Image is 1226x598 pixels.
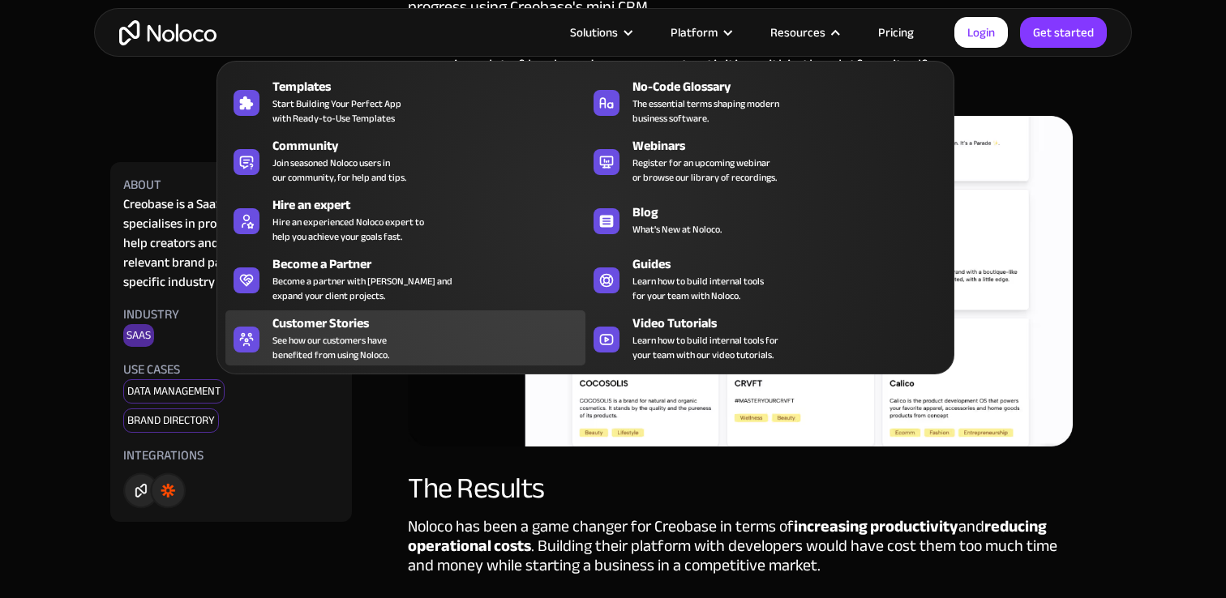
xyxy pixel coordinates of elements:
[123,446,204,465] div: Integrations
[794,511,958,541] strong: increasing productivity
[585,74,945,129] a: No-Code GlossaryThe essential terms shaping modernbusiness software.
[585,133,945,188] a: WebinarsRegister for an upcoming webinaror browse our library of recordings.
[954,17,1008,48] a: Login
[632,156,777,185] span: Register for an upcoming webinar or browse our library of recordings.
[272,96,401,126] span: Start Building Your Perfect App with Ready-to-Use Templates
[671,22,718,43] div: Platform
[585,251,945,306] a: GuidesLearn how to build internal toolsfor your team with Noloco.
[632,333,778,362] span: Learn how to build internal tools for your team with our video tutorials.
[272,274,452,303] div: Become a partner with [PERSON_NAME] and expand your client projects.
[750,22,858,43] div: Resources
[272,77,593,96] div: Templates
[123,360,180,379] div: USE CASES
[632,203,953,222] div: Blog
[272,215,424,244] div: Hire an experienced Noloco expert to help you achieve your goals fast.
[632,314,953,333] div: Video Tutorials
[632,222,722,237] span: What's New at Noloco.
[225,310,585,365] a: Customer StoriesSee how our customers havebenefited from using Noloco.
[225,192,585,247] a: Hire an expertHire an experienced Noloco expert tohelp you achieve your goals fast.
[123,175,161,194] div: About
[858,22,934,43] a: Pricing
[272,254,593,274] div: Become a Partner
[632,254,953,274] div: Guides
[408,511,1047,561] strong: reducing operational costs
[632,77,953,96] div: No-Code Glossary
[650,22,750,43] div: Platform
[272,314,593,333] div: Customer Stories
[272,156,406,185] span: Join seasoned Noloco users in our community, for help and tips.
[770,22,825,43] div: Resources
[570,22,618,43] div: Solutions
[225,251,585,306] a: Become a PartnerBecome a partner with [PERSON_NAME] andexpand your client projects.
[123,194,339,292] div: Creobase is a SaaS company that specialises in providing vetted data to help creators and Agencie...
[272,136,593,156] div: Community
[1020,17,1107,48] a: Get started
[585,310,945,365] a: Video TutorialsLearn how to build internal tools foryour team with our video tutorials.
[123,379,225,404] div: DATA Management
[225,74,585,129] a: TemplatesStart Building Your Perfect Appwith Ready-to-Use Templates
[123,305,179,324] div: Industry
[119,20,216,45] a: home
[123,324,154,347] div: SaaS
[225,133,585,188] a: CommunityJoin seasoned Noloco users inour community, for help and tips.
[550,22,650,43] div: Solutions
[632,274,764,303] span: Learn how to build internal tools for your team with Noloco.
[123,408,219,433] div: Brand Directory
[632,136,953,156] div: Webinars
[272,333,389,362] span: See how our customers have benefited from using Noloco.
[632,96,779,126] span: The essential terms shaping modern business software.
[272,195,593,215] div: Hire an expert
[585,192,945,247] a: BlogWhat's New at Noloco.
[408,472,1073,505] div: The Results
[216,38,954,374] nav: Resources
